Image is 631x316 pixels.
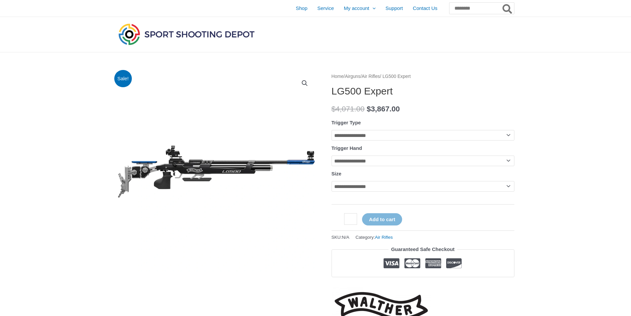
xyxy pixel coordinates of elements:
[362,213,402,225] button: Add to cart
[332,105,365,113] bdi: 4,071.00
[332,171,342,176] label: Size
[332,145,362,151] label: Trigger Hand
[367,105,400,113] bdi: 3,867.00
[332,105,336,113] span: $
[114,70,132,88] span: Sale!
[362,74,380,79] a: Air Rifles
[342,235,349,240] span: N/A
[332,233,349,241] span: SKU:
[117,72,316,271] img: LG500 Expert
[367,105,371,113] span: $
[332,74,344,79] a: Home
[332,120,361,125] label: Trigger Type
[117,22,256,46] img: Sport Shooting Depot
[389,245,457,254] legend: Guaranteed Safe Checkout
[332,85,514,97] h1: LG500 Expert
[344,213,357,225] input: Product quantity
[345,74,360,79] a: Airguns
[332,72,514,81] nav: Breadcrumb
[299,77,311,89] a: View full-screen image gallery
[375,235,393,240] a: Air Rifles
[355,233,393,241] span: Category:
[501,3,514,14] button: Search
